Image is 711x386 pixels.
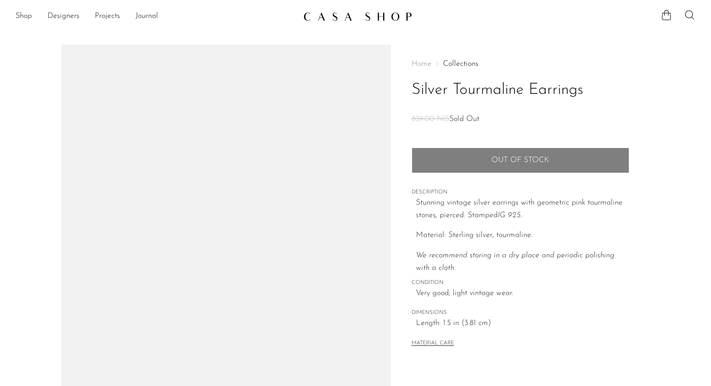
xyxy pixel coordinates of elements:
span: DESCRIPTION [412,188,629,197]
nav: Desktop navigation [15,8,296,25]
a: Projects [95,10,120,23]
a: Journal [135,10,158,23]
a: Shop [15,10,32,23]
a: Designers [47,10,79,23]
span: Home [412,60,431,68]
span: Sold Out [449,115,479,123]
button: Add to cart [412,148,629,173]
p: Material: Sterling silver, tourmaline. [416,229,629,242]
span: CONDITION [412,279,629,287]
p: Stunning vintage silver earrings with geometric pink tourmaline stones, pierced. Stamped [416,197,629,222]
em: IG 925. [498,211,522,219]
span: Length: 1.5 in (3.81 cm) [416,317,629,330]
a: Collections [443,60,478,68]
ul: NEW HEADER MENU [15,8,296,25]
span: DIMENSIONS [412,309,629,317]
button: MATERIAL CARE [412,340,454,347]
nav: Breadcrumbs [412,60,629,68]
span: Out of stock [491,156,549,165]
span: Very good; light vintage wear. [416,287,629,300]
i: We recommend storing in a dry place and periodic polishing with a cloth. [416,252,614,272]
span: 839.00 NIS [412,115,449,123]
h1: Silver Tourmaline Earrings [412,78,629,103]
